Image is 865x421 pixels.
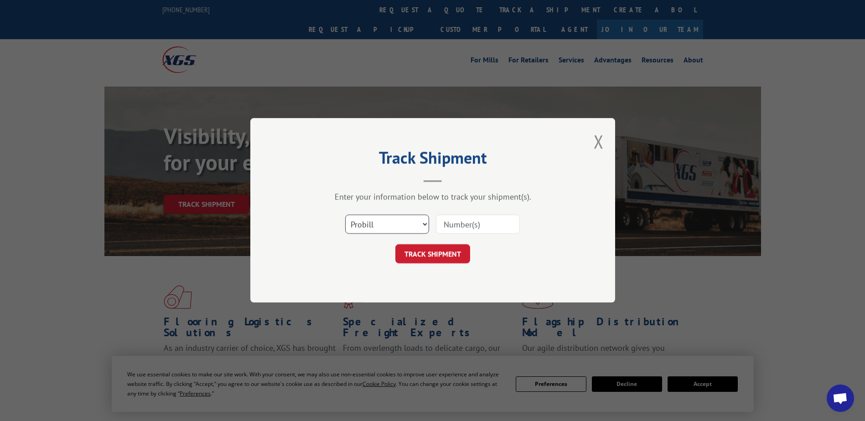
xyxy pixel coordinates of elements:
div: Enter your information below to track your shipment(s). [296,192,570,202]
input: Number(s) [436,215,520,234]
h2: Track Shipment [296,151,570,169]
button: Close modal [594,129,604,154]
button: TRACK SHIPMENT [395,245,470,264]
div: Open chat [827,385,854,412]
